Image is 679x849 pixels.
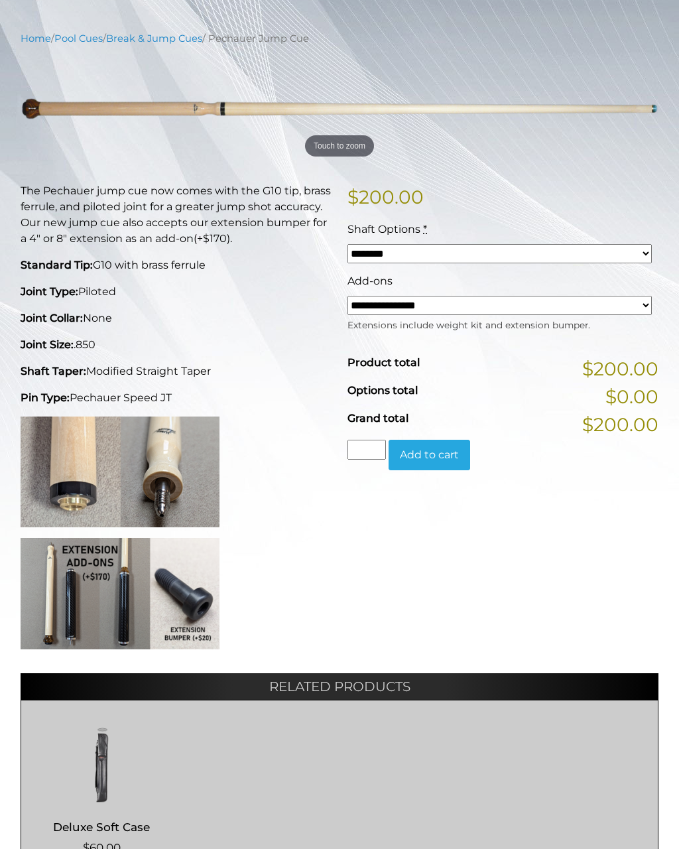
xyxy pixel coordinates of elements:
[21,363,332,379] p: Modified Straight Taper
[347,223,420,235] span: Shaft Options
[347,275,393,287] span: Add-ons
[347,440,386,460] input: Product quantity
[34,724,169,803] img: Deluxe Soft Case
[21,673,658,700] h2: Related products
[582,411,658,438] span: $200.00
[347,356,420,369] span: Product total
[21,56,658,162] a: Touch to zoom
[34,815,169,840] h2: Deluxe Soft Case
[21,337,332,353] p: .850
[347,412,408,424] span: Grand total
[21,390,332,406] p: Pechauer Speed JT
[21,33,51,44] a: Home
[21,285,78,298] strong: Joint Type:
[106,33,202,44] a: Break & Jump Cues
[21,284,332,300] p: Piloted
[347,186,359,208] span: $
[54,33,103,44] a: Pool Cues
[21,183,332,247] p: The Pechauer jump cue now comes with the G10 tip, brass ferrule, and piloted joint for a greater ...
[605,383,658,411] span: $0.00
[389,440,470,470] button: Add to cart
[21,259,93,271] strong: Standard Tip:
[21,391,70,404] strong: Pin Type:
[21,365,86,377] strong: Shaft Taper:
[347,384,418,397] span: Options total
[347,186,424,208] bdi: 200.00
[582,355,658,383] span: $200.00
[347,315,652,332] div: Extensions include weight kit and extension bumper.
[21,310,332,326] p: None
[21,56,658,162] img: new-jump-photo.png
[423,223,427,235] abbr: required
[21,31,658,46] nav: Breadcrumb
[21,338,74,351] strong: Joint Size:
[21,312,83,324] strong: Joint Collar:
[21,257,332,273] p: G10 with brass ferrule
